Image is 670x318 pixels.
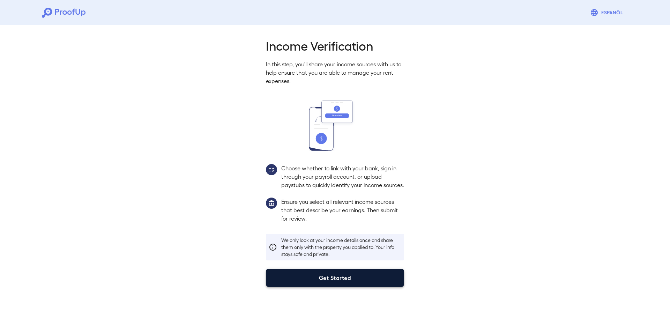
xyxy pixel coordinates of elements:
[309,101,361,151] img: transfer_money.svg
[281,164,404,189] p: Choose whether to link with your bank, sign in through your payroll account, or upload paystubs t...
[266,60,404,85] p: In this step, you'll share your income sources with us to help ensure that you are able to manage...
[266,164,277,175] img: group2.svg
[266,38,404,53] h2: Income Verification
[266,198,277,209] img: group1.svg
[587,6,628,20] button: Espanõl
[281,198,404,223] p: Ensure you select all relevant income sources that best describe your earnings. Then submit for r...
[281,237,401,258] p: We only look at your income details once and share them only with the property you applied to. Yo...
[266,269,404,287] button: Get Started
